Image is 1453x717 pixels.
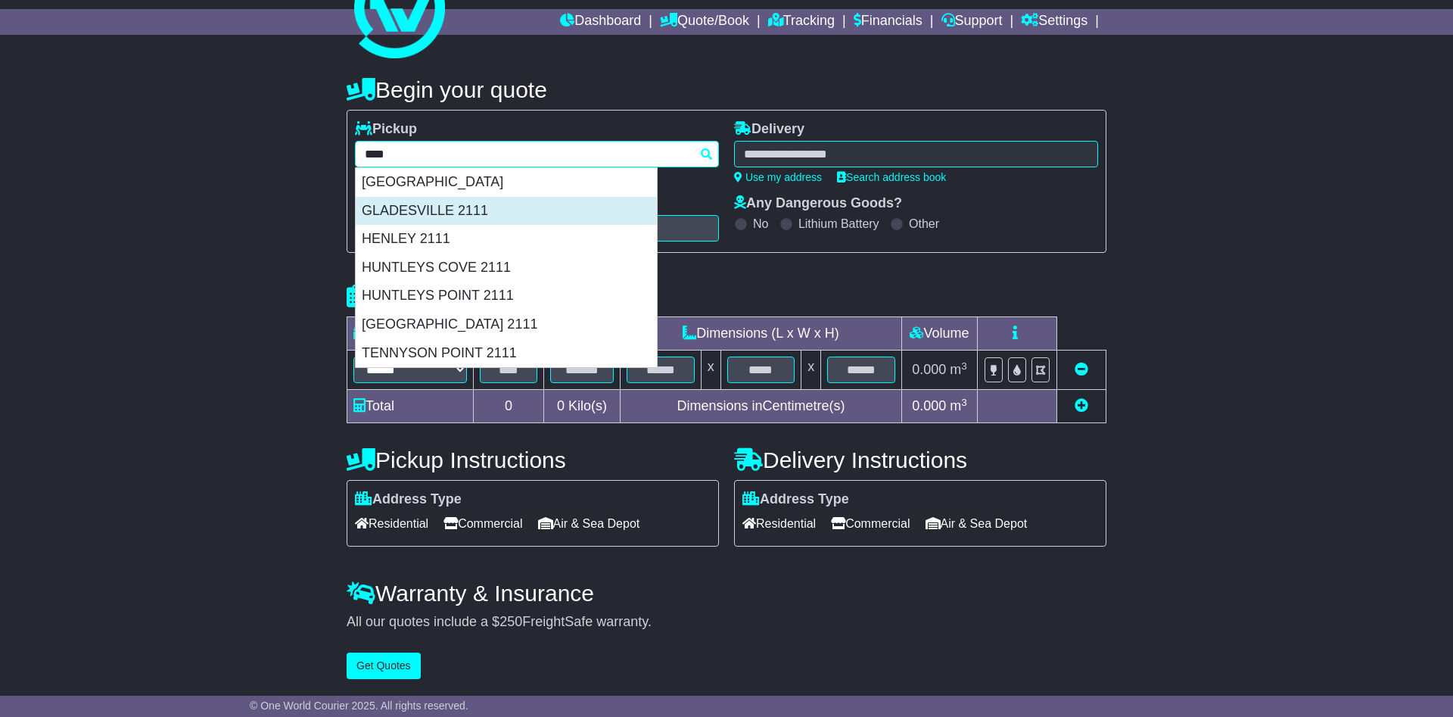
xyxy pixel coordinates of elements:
span: Commercial [831,512,910,535]
div: HUNTLEYS COVE 2111 [356,254,657,282]
div: TENNYSON POINT 2111 [356,339,657,368]
span: 0.000 [912,362,946,377]
div: GLADESVILLE 2111 [356,197,657,226]
span: Air & Sea Depot [538,512,640,535]
a: Add new item [1075,398,1088,413]
td: 0 [474,390,544,423]
sup: 3 [961,360,967,372]
h4: Pickup Instructions [347,447,719,472]
span: Commercial [443,512,522,535]
label: Any Dangerous Goods? [734,195,902,212]
a: Use my address [734,171,822,183]
label: No [753,217,768,231]
a: Financials [854,9,923,35]
span: © One World Courier 2025. All rights reserved. [250,700,468,712]
h4: Begin your quote [347,77,1106,102]
span: Air & Sea Depot [926,512,1028,535]
span: Residential [742,512,816,535]
h4: Package details | [347,284,537,309]
a: Support [941,9,1003,35]
sup: 3 [961,397,967,408]
td: Volume [901,317,977,351]
div: HUNTLEYS POINT 2111 [356,282,657,310]
td: Kilo(s) [544,390,621,423]
span: 0.000 [912,398,946,413]
label: Pickup [355,121,417,138]
label: Address Type [742,491,849,508]
button: Get Quotes [347,653,421,679]
a: Settings [1021,9,1087,35]
typeahead: Please provide city [355,141,719,167]
label: Other [909,217,939,231]
label: Lithium Battery [798,217,879,231]
div: All our quotes include a $ FreightSafe warranty. [347,614,1106,631]
div: HENLEY 2111 [356,225,657,254]
div: [GEOGRAPHIC_DATA] 2111 [356,310,657,339]
h4: Warranty & Insurance [347,581,1106,606]
label: Address Type [355,491,462,508]
td: x [801,351,821,390]
td: Dimensions (L x W x H) [620,317,901,351]
div: [GEOGRAPHIC_DATA] [356,168,657,197]
label: Delivery [734,121,804,138]
span: m [950,398,967,413]
span: 250 [499,614,522,629]
span: m [950,362,967,377]
td: Total [347,390,474,423]
a: Tracking [768,9,835,35]
td: Dimensions in Centimetre(s) [620,390,901,423]
a: Dashboard [560,9,641,35]
a: Remove this item [1075,362,1088,377]
a: Search address book [837,171,946,183]
td: x [701,351,720,390]
td: Type [347,317,474,351]
h4: Delivery Instructions [734,447,1106,472]
span: 0 [557,398,565,413]
span: Residential [355,512,428,535]
a: Quote/Book [660,9,749,35]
